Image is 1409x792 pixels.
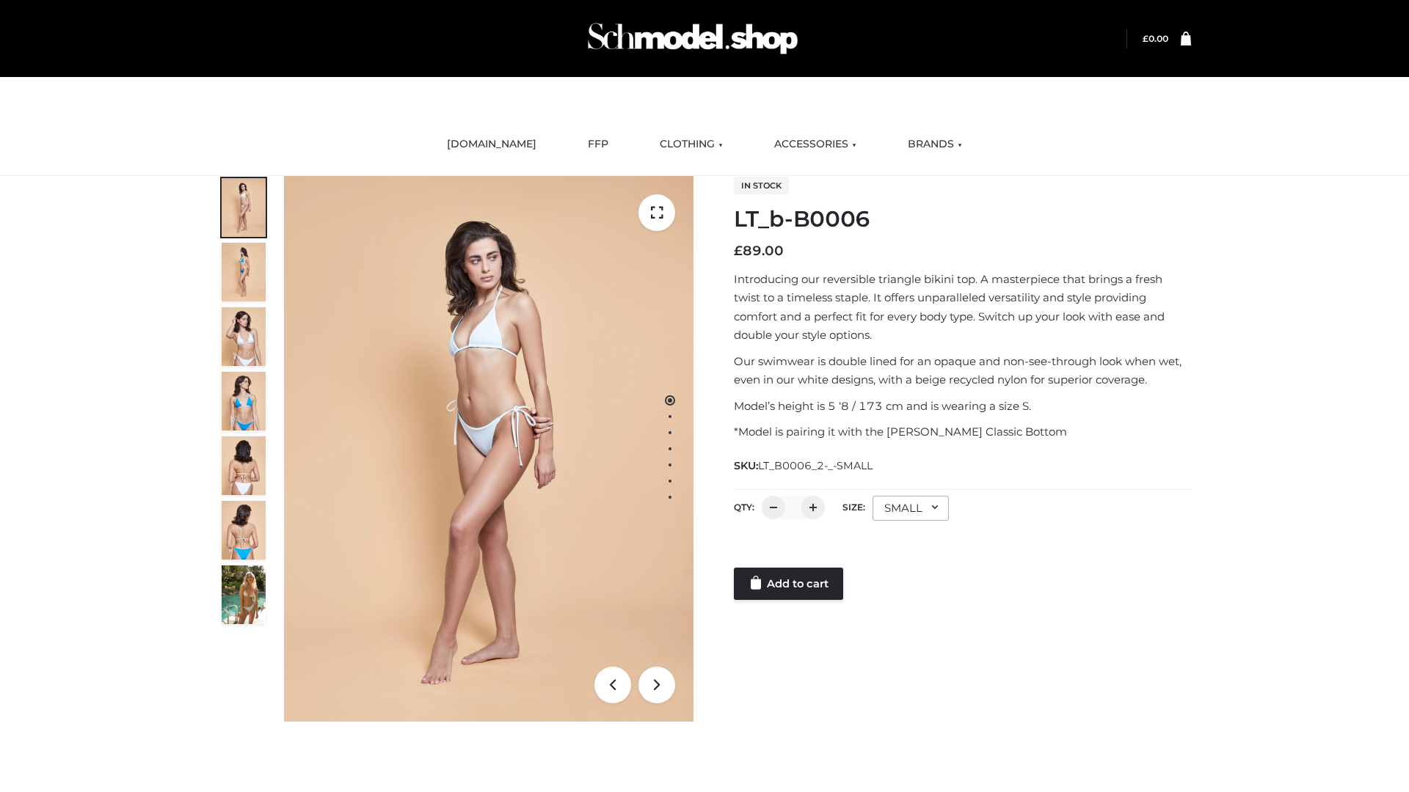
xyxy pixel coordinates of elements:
[734,352,1191,389] p: Our swimwear is double lined for an opaque and non-see-through look when wet, even in our white d...
[222,372,266,430] img: ArielClassicBikiniTop_CloudNine_AzureSky_OW114ECO_4-scaled.jpg
[734,457,874,474] span: SKU:
[436,128,547,161] a: [DOMAIN_NAME]
[577,128,619,161] a: FFP
[842,502,865,513] label: Size:
[222,501,266,560] img: ArielClassicBikiniTop_CloudNine_AzureSky_OW114ECO_8-scaled.jpg
[222,307,266,366] img: ArielClassicBikiniTop_CloudNine_AzureSky_OW114ECO_3-scaled.jpg
[649,128,734,161] a: CLOTHING
[734,243,743,259] span: £
[222,436,266,495] img: ArielClassicBikiniTop_CloudNine_AzureSky_OW114ECO_7-scaled.jpg
[734,422,1191,441] p: *Model is pairing it with the [PERSON_NAME] Classic Bottom
[734,270,1191,345] p: Introducing our reversible triangle bikini top. A masterpiece that brings a fresh twist to a time...
[222,243,266,301] img: ArielClassicBikiniTop_CloudNine_AzureSky_OW114ECO_2-scaled.jpg
[734,568,843,600] a: Add to cart
[284,176,693,722] img: ArielClassicBikiniTop_CloudNine_AzureSky_OW114ECO_1
[1143,33,1148,44] span: £
[734,206,1191,232] h1: LT_b-B0006
[222,178,266,237] img: ArielClassicBikiniTop_CloudNine_AzureSky_OW114ECO_1-scaled.jpg
[734,502,754,513] label: QTY:
[1143,33,1168,44] bdi: 0.00
[758,459,873,472] span: LT_B0006_2-_-SMALL
[873,496,949,521] div: SMALL
[734,243,784,259] bdi: 89.00
[734,177,789,194] span: In stock
[897,128,973,161] a: BRANDS
[222,565,266,624] img: Arieltop_CloudNine_AzureSky2.jpg
[763,128,867,161] a: ACCESSORIES
[734,397,1191,416] p: Model’s height is 5 ‘8 / 173 cm and is wearing a size S.
[583,10,803,67] img: Schmodel Admin 964
[1143,33,1168,44] a: £0.00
